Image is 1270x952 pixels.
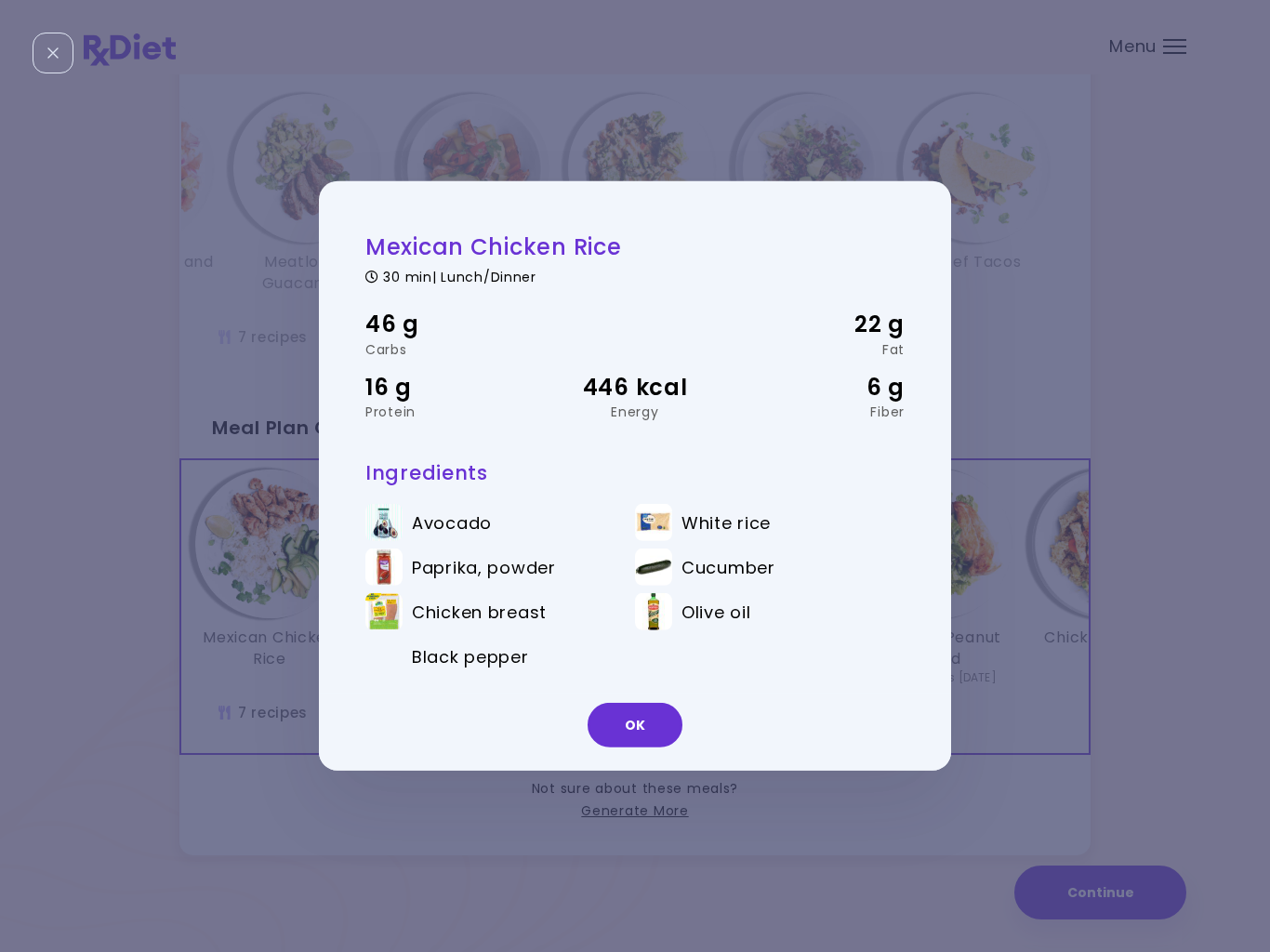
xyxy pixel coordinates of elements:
div: 22 g [725,307,905,342]
span: Cucumber [681,557,775,577]
button: OK [588,703,682,747]
span: Paprika, powder [412,557,556,577]
div: Energy [545,405,724,418]
h3: Ingredients [365,460,905,485]
div: Protein [365,405,545,418]
h2: Mexican Chicken Rice [365,232,905,261]
div: Carbs [365,342,545,355]
div: 16 g [365,369,545,404]
span: Avocado [412,512,492,533]
div: 6 g [725,369,905,404]
div: Close [33,33,73,73]
span: Black pepper [412,646,529,667]
span: Chicken breast [412,602,547,622]
span: Olive oil [681,602,750,622]
div: Fat [725,342,905,355]
div: 46 g [365,307,545,342]
div: 446 kcal [545,369,724,404]
div: Fiber [725,405,905,418]
span: White rice [681,512,771,533]
div: 30 min | Lunch/Dinner [365,266,905,284]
